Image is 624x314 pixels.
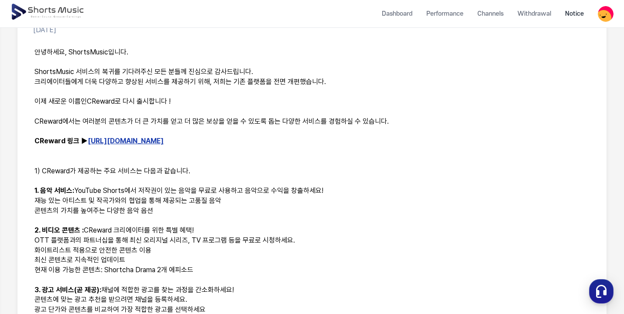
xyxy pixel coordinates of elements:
a: Notice [558,2,591,25]
span: Messages [72,255,98,262]
a: Channels [470,2,511,25]
font: 1) CReward가 제공하는 주요 서비스는 다음과 같습니다. [34,167,190,175]
font: 2. 비디오 콘텐츠 : [34,226,84,234]
img: 사용자 이미지 [598,6,614,22]
font: 화이트리스트 적용으로 안전한 콘텐츠 이용 [34,246,151,254]
font: CReward 크리에이터를 위한 특별 혜택! [84,226,194,234]
a: Settings [113,242,168,263]
font: 크리에이터들에게 더욱 다양하고 향상된 서비스를 제공하기 위해, 저희는 기존 플랫폼을 전면 개편했습니다. [34,78,326,86]
a: [URL][DOMAIN_NAME] [88,137,164,145]
a: Dashboard [375,2,419,25]
a: Messages [58,242,113,263]
span: Home [22,255,38,262]
font: 콘텐츠에 맞는 광고 추천을 받으려면 채널을 등록하세요. [34,295,187,304]
font: 로 다시 출시합니다 ! [115,97,171,105]
font: 재능 있는 아티스트 및 작곡가와의 협업을 통해 제공되는 고품질 음악 [34,196,221,205]
font: CReward에서는 여러분의 콘텐츠가 더 큰 가치를 얻고 더 많은 보상을 얻을 수 있도록 돕는 다양한 서비스를 경험하실 수 있습니다. [34,117,389,125]
font: [URL][DOMAIN_NAME] [88,137,164,145]
font: OTT 플랫폼과의 파트너십을 통해 최신 오리지널 시리즈, TV 프로그램 등을 무료로 시청하세요. [34,236,295,244]
font: 이제 새로운 이름인 [34,97,87,105]
font: CReward 링크 ▶ [34,137,88,145]
font: ShortsMusic 서비스의 복귀를 기다려주신 모든 분들께 진심으로 감사드립니다. [34,68,253,76]
a: Home [3,242,58,263]
font: [DATE] [33,26,56,34]
font: 채널에 적합한 광고를 찾는 과정을 간소화하세요! [101,286,234,294]
font: 1. 음악 서비스: [34,186,74,195]
font: YouTube Shorts에서 저작권이 있는 음악을 무료로 사용하고 음악으로 수익을 창출하세요! [74,186,323,195]
font: 콘텐츠의 가치를 높여주는 다양한 음악 옵션 [34,206,153,215]
font: 안녕하세요, ShortsMusic입니다. [34,48,128,56]
font: 최신 콘텐츠로 지속적인 업데이트 [34,256,125,264]
a: Performance [419,2,470,25]
a: Withdrawal [511,2,558,25]
font: 현재 이용 가능한 콘텐츠: Shortcha Drama 2개 에피소드 [34,266,193,274]
font: CReward [87,97,115,105]
font: 3. 광고 서비스(곧 제공): [34,286,101,294]
font: 광고 단가와 콘텐츠를 비교하여 가장 적합한 광고를 선택하세요 [34,305,206,314]
span: Settings [129,255,151,262]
